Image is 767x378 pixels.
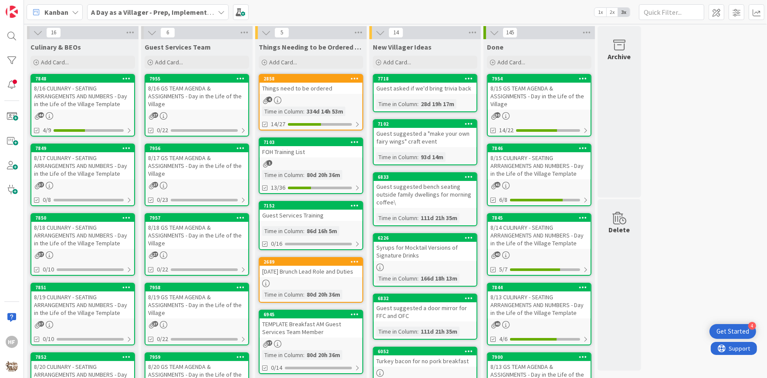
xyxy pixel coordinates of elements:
a: 78498/17 CULINARY - SEATING ARRANGEMENTS AND NUMBERS - Day in the Life of the Village Template0/8 [30,144,135,206]
a: 79588/19 GS TEAM AGENDA & ASSIGNMENTS - Day in the Life of the Village0/22 [145,283,249,345]
div: 7849 [35,145,134,151]
div: 2689 [260,258,362,266]
div: 7102 [378,121,476,127]
div: 7850 [35,215,134,221]
div: 2858 [264,76,362,82]
a: 7102Guest suggested a "make your own fairy wings" craft eventTime in Column:93d 14m [373,119,477,165]
div: Guest suggested a "make your own fairy wings" craft event [374,128,476,147]
div: 2858Things need to be ordered [260,75,362,94]
div: Turkey bacon for no pork breakfast [374,355,476,367]
div: 7103 [264,139,362,145]
span: : [417,327,419,336]
span: Support [18,1,40,12]
span: 27 [152,251,158,257]
div: 80d 20h 36m [304,350,342,360]
div: 8/16 GS TEAM AGENDA & ASSIGNMENTS - Day in the Life of the Village [145,83,248,110]
div: 78518/19 CULINARY - SEATING ARRANGEMENTS AND NUMBERS - Day in the Life of the Village Template [31,284,134,318]
a: 6833Guest suggested bench seating outside family dwellings for morning coffee\Time in Column:111d... [373,172,477,226]
div: 8/17 CULINARY - SEATING ARRANGEMENTS AND NUMBERS - Day in the Life of the Village Template [31,152,134,179]
span: : [303,290,304,299]
span: Add Card... [41,58,69,66]
div: 7718 [374,75,476,83]
a: 78508/18 CULINARY - SEATING ARRANGEMENTS AND NUMBERS - Day in the Life of the Village Template0/10 [30,213,135,276]
span: 37 [38,251,44,257]
span: Add Card... [155,58,183,66]
span: : [303,107,304,116]
a: 79558/16 GS TEAM AGENDA & ASSIGNMENTS - Day in the Life of the Village0/22 [145,74,249,137]
span: 0/23 [157,195,168,204]
div: 8/18 GS TEAM AGENDA & ASSIGNMENTS - Day in the Life of the Village [145,222,248,249]
div: 6833 [378,174,476,180]
a: 79548/15 GS TEAM AGENDA & ASSIGNMENTS - Day in the Life of the Village14/22 [487,74,591,137]
div: 7152 [260,202,362,210]
div: 2689 [264,259,362,265]
div: 93d 14m [419,152,446,162]
div: 6052 [378,348,476,355]
span: : [303,350,304,360]
span: New Villager Ideas [373,43,432,51]
div: 8/15 GS TEAM AGENDA & ASSIGNMENTS - Day in the Life of the Village [488,83,591,110]
div: Things need to be ordered [260,83,362,94]
a: 79568/17 GS TEAM AGENDA & ASSIGNMENTS - Day in the Life of the Village0/23 [145,144,249,206]
span: 0/22 [157,265,168,274]
div: 7954 [492,76,591,82]
div: 111d 21h 35m [419,327,460,336]
div: 7718Guest asked if we'd bring trivia back [374,75,476,94]
div: 79568/17 GS TEAM AGENDA & ASSIGNMENTS - Day in the Life of the Village [145,144,248,179]
span: 14/27 [271,120,285,129]
div: 79588/19 GS TEAM AGENDA & ASSIGNMENTS - Day in the Life of the Village [145,284,248,318]
div: 80d 20h 36m [304,170,342,180]
span: 37 [267,340,272,346]
div: 79558/16 GS TEAM AGENDA & ASSIGNMENTS - Day in the Life of the Village [145,75,248,110]
div: 7959 [145,353,248,361]
span: 0/10 [43,265,54,274]
div: 6832 [378,295,476,301]
div: 6226Syrups for Mocktail Versions of Signature Drinks [374,234,476,261]
div: 7845 [492,215,591,221]
a: 6945TEMPLATE Breakfast AM Guest Services Team MemberTime in Column:80d 20h 36m0/14 [259,310,363,374]
div: 7957 [145,214,248,222]
div: 7900 [488,353,591,361]
div: 7850 [31,214,134,222]
span: 5/7 [499,265,507,274]
div: 7718 [378,76,476,82]
div: Guest suggested bench seating outside family dwellings for morning coffee\ [374,181,476,208]
a: 2689[DATE] Brunch Lead Role and DutiesTime in Column:80d 20h 36m [259,257,363,303]
span: 0/14 [271,363,282,372]
a: 78468/15 CULINARY - SEATING ARRANGEMENTS AND NUMBERS - Day in the Life of the Village Template6/8 [487,144,591,206]
div: 7900 [492,354,591,360]
span: : [417,99,419,109]
a: 6226Syrups for Mocktail Versions of Signature DrinksTime in Column:166d 18h 13m [373,233,477,287]
div: Time in Column [262,290,303,299]
div: 6052Turkey bacon for no pork breakfast [374,348,476,367]
a: 6832Guest suggested a door mirror for FFC and OFCTime in Column:111d 21h 35m [373,294,477,340]
div: 2858 [260,75,362,83]
div: 86d 16h 5m [304,226,339,236]
div: 7844 [488,284,591,291]
div: 78458/14 CULINARY - SEATING ARRANGEMENTS AND NUMBERS - Day in the Life of the Village Template [488,214,591,249]
span: 6 [160,27,175,38]
span: Things Needing to be Ordered - PUT IN CARD, Don't make new card [259,43,363,51]
div: 7955 [145,75,248,83]
div: 78508/18 CULINARY - SEATING ARRANGEMENTS AND NUMBERS - Day in the Life of the Village Template [31,214,134,249]
div: 6833Guest suggested bench seating outside family dwellings for morning coffee\ [374,173,476,208]
input: Quick Filter... [639,4,704,20]
div: Time in Column [376,327,417,336]
div: 28d 19h 17m [419,99,456,109]
div: Guest asked if we'd bring trivia back [374,83,476,94]
div: 7954 [488,75,591,83]
span: Culinary & BEOs [30,43,81,51]
span: 40 [495,321,500,327]
span: 16 [46,27,61,38]
a: 78458/14 CULINARY - SEATING ARRANGEMENTS AND NUMBERS - Day in the Life of the Village Template5/7 [487,213,591,276]
div: 4 [748,322,756,330]
span: 0/22 [157,126,168,135]
span: : [417,152,419,162]
div: 8/18 CULINARY - SEATING ARRANGEMENTS AND NUMBERS - Day in the Life of the Village Template [31,222,134,249]
div: 166d 18h 13m [419,274,460,283]
div: Guest Services Training [260,210,362,221]
div: 7959 [149,354,248,360]
span: 5 [274,27,289,38]
div: HF [6,336,18,348]
div: 78498/17 CULINARY - SEATING ARRANGEMENTS AND NUMBERS - Day in the Life of the Village Template [31,144,134,179]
